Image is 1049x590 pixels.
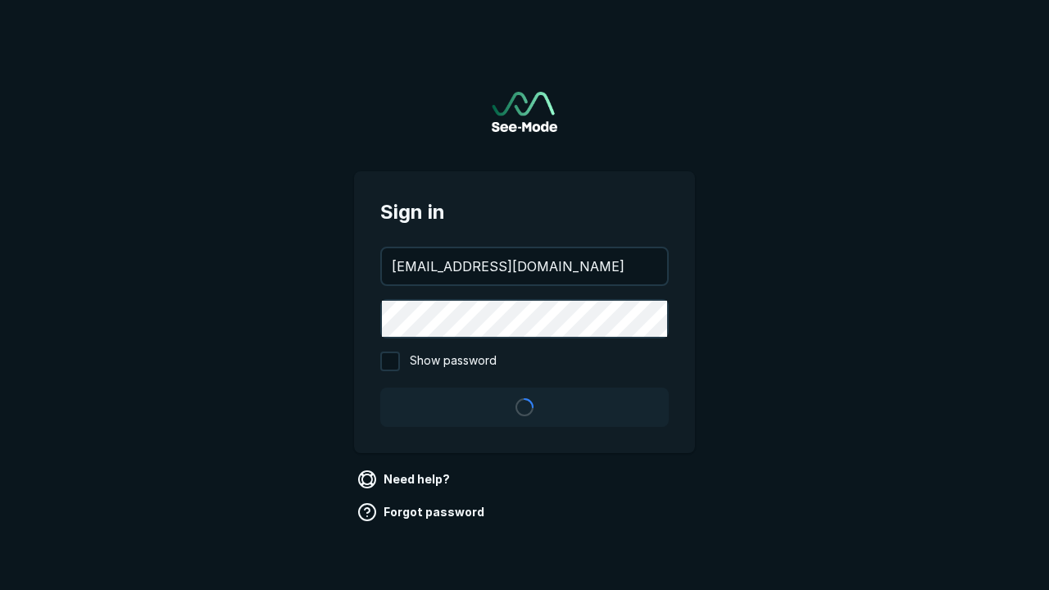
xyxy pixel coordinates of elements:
span: Sign in [380,197,669,227]
a: Go to sign in [492,92,557,132]
a: Forgot password [354,499,491,525]
input: your@email.com [382,248,667,284]
span: Show password [410,352,497,371]
a: Need help? [354,466,456,492]
img: See-Mode Logo [492,92,557,132]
